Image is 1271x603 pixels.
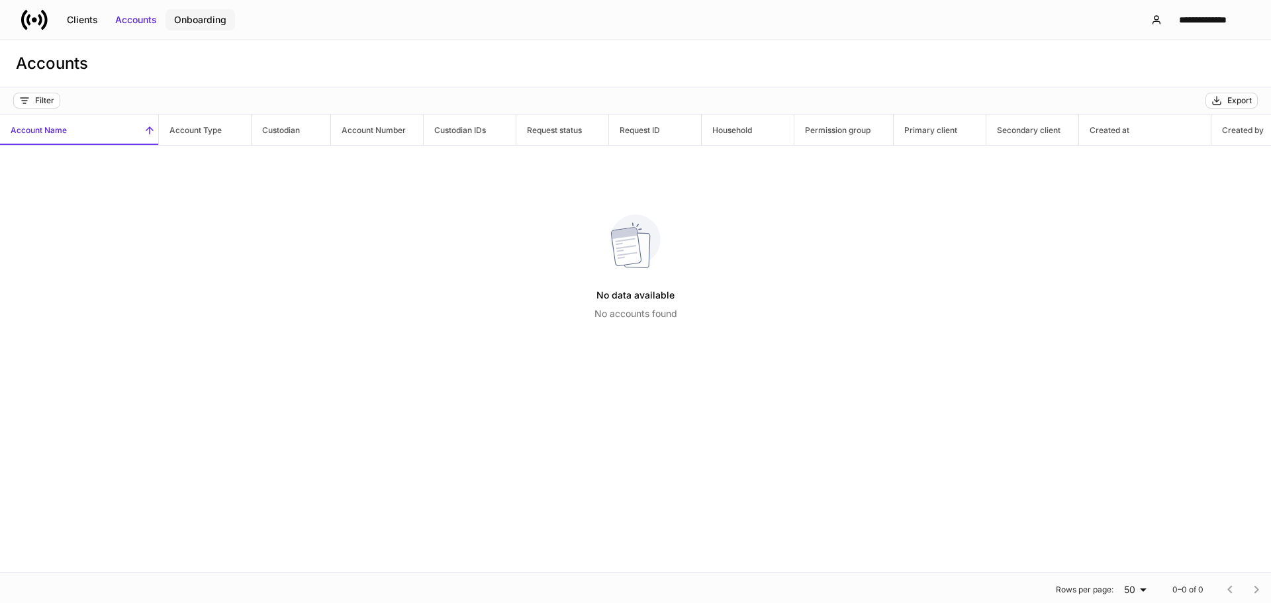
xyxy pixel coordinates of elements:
span: Permission group [794,115,893,145]
h6: Custodian IDs [424,124,486,136]
button: Clients [58,9,107,30]
div: Accounts [115,13,157,26]
div: Onboarding [174,13,226,26]
h6: Request status [516,124,582,136]
span: Created at [1079,115,1211,145]
button: Filter [13,93,60,109]
h6: Request ID [609,124,660,136]
span: Household [702,115,794,145]
h6: Created at [1079,124,1129,136]
button: Onboarding [165,9,235,30]
h6: Secondary client [986,124,1060,136]
div: Filter [35,95,54,106]
h6: Household [702,124,752,136]
button: Export [1205,93,1258,109]
h6: Custodian [252,124,300,136]
h6: Primary client [894,124,957,136]
h6: Account Type [159,124,222,136]
p: Rows per page: [1056,584,1113,595]
div: 50 [1119,583,1151,596]
h5: No data available [596,283,675,307]
button: Accounts [107,9,165,30]
p: No accounts found [594,307,677,320]
div: Export [1227,95,1252,106]
span: Request status [516,115,608,145]
h6: Created by [1211,124,1264,136]
span: Account Type [159,115,251,145]
span: Request ID [609,115,701,145]
div: Clients [67,13,98,26]
span: Custodian [252,115,330,145]
h3: Accounts [16,53,88,74]
h6: Account Number [331,124,406,136]
span: Account Number [331,115,423,145]
span: Primary client [894,115,986,145]
span: Secondary client [986,115,1078,145]
p: 0–0 of 0 [1172,584,1203,595]
h6: Permission group [794,124,871,136]
span: Custodian IDs [424,115,516,145]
